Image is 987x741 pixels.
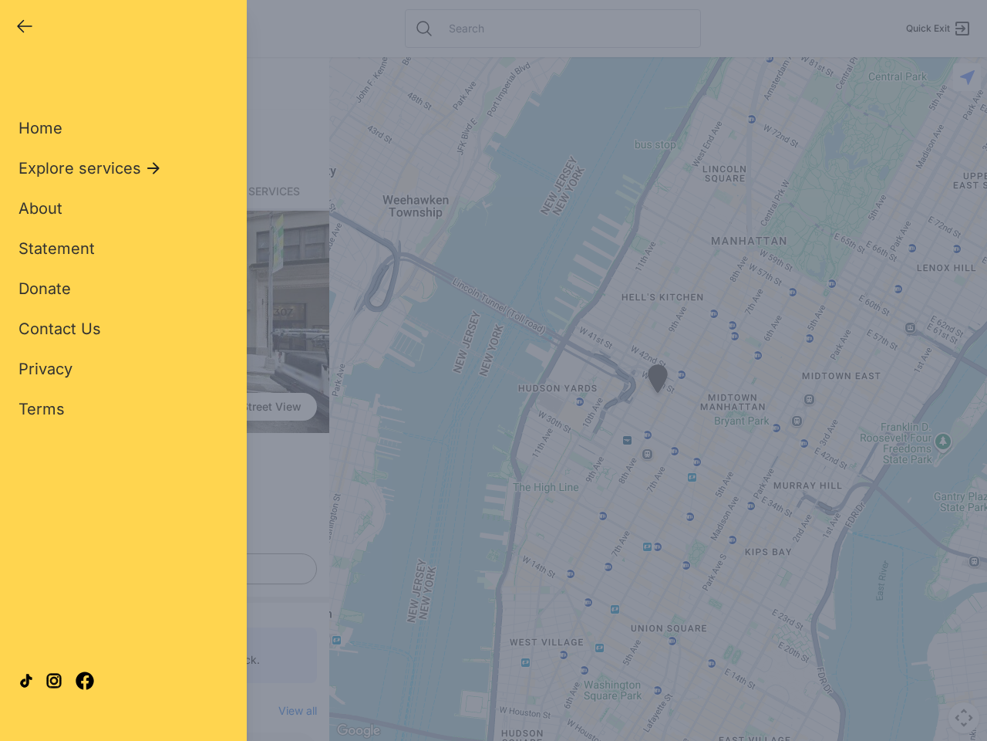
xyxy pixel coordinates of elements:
span: Statement [19,239,95,258]
span: Explore services [19,157,141,179]
span: Donate [19,279,71,298]
a: Home [19,117,62,139]
a: Terms [19,398,65,420]
a: Privacy [19,358,72,380]
span: Terms [19,400,65,418]
span: About [19,199,62,218]
a: Contact Us [19,318,101,340]
span: Contact Us [19,320,101,338]
a: Donate [19,278,71,299]
a: Statement [19,238,95,259]
button: Explore services [19,157,163,179]
a: About [19,198,62,219]
span: Privacy [19,360,72,378]
span: Home [19,119,62,137]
